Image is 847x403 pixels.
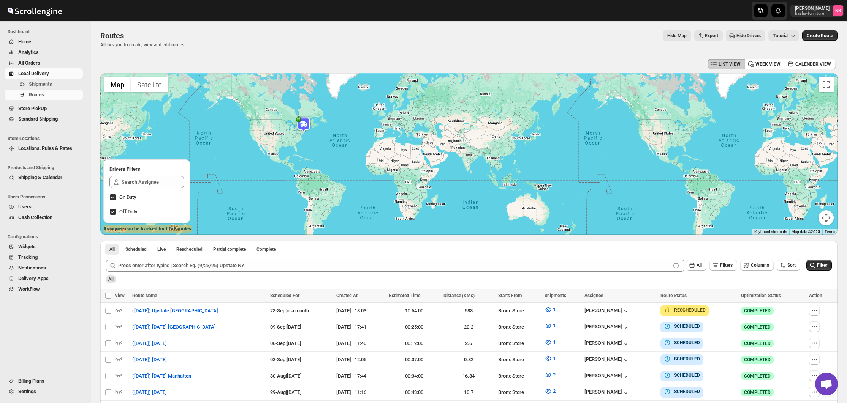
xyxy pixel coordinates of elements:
[336,389,385,396] div: [DATE] | 11:16
[443,323,493,331] div: 20.2
[751,263,769,268] span: Columns
[663,339,700,346] button: SCHEDULED
[8,165,86,171] span: Products and Shipping
[709,260,737,271] button: Filters
[667,33,687,39] span: Hide Map
[584,373,630,380] div: [PERSON_NAME]
[176,246,203,252] span: Rescheduled
[18,175,62,180] span: Shipping & Calendar
[389,356,439,364] div: 00:07:00
[18,116,58,122] span: Standard Shipping
[674,356,700,362] b: SCHEDULED
[18,71,49,76] span: Local Delivery
[545,293,566,298] span: Shipments
[132,293,157,298] span: Route Name
[744,389,771,395] span: COMPLETED
[663,388,700,395] button: SCHEDULED
[5,58,83,68] button: All Orders
[694,30,723,41] button: Export
[540,385,560,397] button: 2
[443,307,493,315] div: 683
[584,389,630,397] div: [PERSON_NAME]
[213,246,246,252] span: Partial complete
[132,389,167,396] span: ([DATE]) [DATE]
[663,323,700,330] button: SCHEDULED
[119,194,136,200] span: On Duty
[792,230,820,234] span: Map data ©2025
[18,378,44,384] span: Billing Plans
[584,356,630,364] button: [PERSON_NAME]
[674,340,700,345] b: SCHEDULED
[336,307,385,315] div: [DATE] | 18:03
[663,355,700,363] button: SCHEDULED
[18,286,40,292] span: WorkFlow
[389,323,439,331] div: 00:25:00
[584,307,630,315] button: [PERSON_NAME]
[498,372,540,380] div: Bronx Store
[128,305,223,317] button: ([DATE]) Upstate [GEOGRAPHIC_DATA]
[660,293,687,298] span: Route Status
[498,323,540,331] div: Bronx Store
[5,47,83,58] button: Analytics
[103,225,192,233] label: Assignee can be tracked for LIVE routes
[5,284,83,294] button: WorkFlow
[754,229,787,235] button: Keyboard shortcuts
[18,49,39,55] span: Analytics
[768,30,799,41] button: Tutorial
[745,59,785,69] button: WEEK VIEW
[5,376,83,386] button: Billing Plans
[132,340,167,347] span: ([DATE]) [DATE]
[122,176,184,188] input: Search Assignee
[744,308,771,314] span: COMPLETED
[755,61,781,67] span: WEEK VIEW
[443,389,493,396] div: 10.7
[5,212,83,223] button: Cash Collection
[443,356,493,364] div: 0.82
[389,307,439,315] div: 10:54:00
[819,77,834,92] button: Toggle fullscreen view
[815,373,838,395] a: Open chat
[132,323,216,331] span: ([DATE]) [DATE] [GEOGRAPHIC_DATA]
[553,323,556,329] span: 1
[773,33,788,38] span: Tutorial
[806,260,832,271] button: Filter
[553,307,556,312] span: 1
[443,340,493,347] div: 2.6
[18,60,40,66] span: All Orders
[744,324,771,330] span: COMPLETED
[270,308,309,313] span: 23-Sep | in a month
[6,1,63,20] img: ScrollEngine
[540,336,560,348] button: 1
[540,320,560,332] button: 1
[108,277,114,282] span: All
[5,241,83,252] button: Widgets
[553,372,556,378] span: 2
[740,260,774,271] button: Columns
[270,389,302,395] span: 29-Aug | [DATE]
[817,263,827,268] span: Filter
[663,30,691,41] button: Map action label
[128,386,171,398] button: ([DATE]) [DATE]
[18,105,47,111] span: Store PickUp
[674,389,700,394] b: SCHEDULED
[5,79,83,90] button: Shipments
[29,81,52,87] span: Shipments
[5,172,83,183] button: Shipping & Calendar
[102,225,127,235] a: Open this area in Google Maps (opens a new window)
[744,357,771,363] span: COMPLETED
[777,260,800,271] button: Sort
[719,61,741,67] span: LIST VIEW
[336,356,385,364] div: [DATE] | 12:05
[5,273,83,284] button: Delivery Apps
[115,293,125,298] span: View
[790,5,844,17] button: User menu
[584,340,630,348] div: [PERSON_NAME]
[270,357,301,362] span: 03-Sep | [DATE]
[540,369,560,381] button: 2
[443,372,493,380] div: 16.84
[795,61,831,67] span: CALENDER VIEW
[540,353,560,365] button: 1
[336,323,385,331] div: [DATE] | 17:41
[8,135,86,142] span: Store Locations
